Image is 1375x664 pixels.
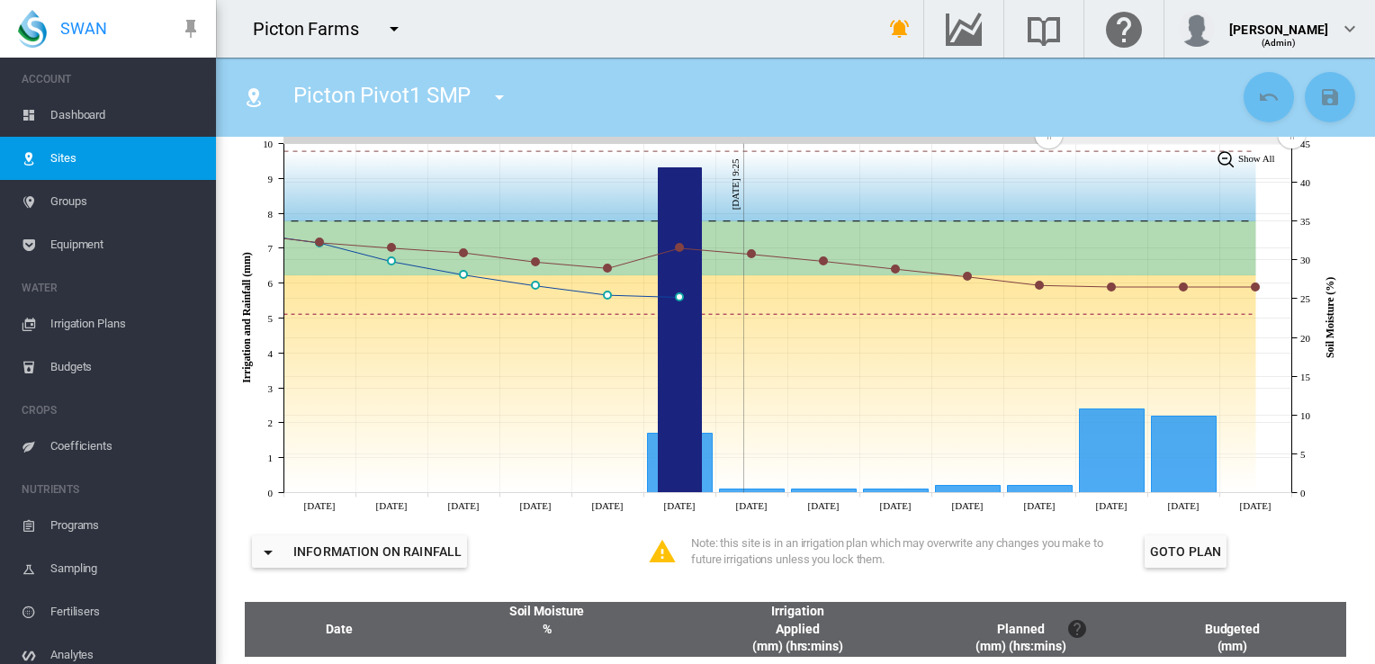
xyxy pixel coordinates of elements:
circle: Soil Probe (Reading) Sat 20 Sep, 2025 26.64 [532,282,539,289]
span: Groups [50,180,202,223]
tspan: [DATE] [1168,500,1200,511]
tspan: 45 [1300,139,1310,149]
tspan: 3 [268,383,274,394]
tspan: 8 [268,209,274,220]
tspan: [DATE] [592,500,624,511]
tspan: 10 [263,139,273,149]
tspan: [DATE] [1024,500,1056,511]
tspan: [DATE] [520,500,552,511]
tspan: 6 [268,278,274,289]
span: WATER [22,274,202,302]
rect: Zoom chart using cursor arrows [1048,126,1291,144]
span: (Admin) [1262,38,1297,48]
g: Rainfall Sun 28 Sep, 2025 2.4 [1080,409,1145,493]
g: Irrigation Mon 22 Sep, 2025 9.3 [659,168,702,493]
tspan: 15 [1300,372,1310,382]
tspan: [DATE] [808,500,840,511]
img: profile.jpg [1179,11,1215,47]
span: Picton Pivot1 SMP [293,83,471,108]
span: CROPS [22,396,202,425]
button: Goto Plan [1145,535,1227,568]
md-icon: icon-menu-down [257,542,279,563]
tspan: 9 [268,174,274,184]
circle: Soil Moisture (Calc'd) Mon 22 Sep, 2025 31.5 [676,244,683,251]
tspan: [DATE] [736,500,768,511]
md-icon: icon-chevron-down [1339,18,1361,40]
md-icon: icon-content-save [1319,86,1341,108]
button: Save Changes [1305,72,1355,122]
button: icon-menu-down [481,79,517,115]
span: Irrigation Plans [50,302,202,345]
tspan: 20 [1300,333,1310,344]
div: Picton Farms [253,16,375,41]
circle: Soil Probe (Reading) Sun 21 Sep, 2025 25.44 [604,292,611,299]
g: Rainfall Tue 23 Sep, 2025 0.1 [720,489,785,493]
g: Rainfall Mon 22 Sep, 2025 1.7 [648,434,713,493]
span: Coefficients [50,425,202,468]
circle: Soil Moisture (Calc'd) Tue 30 Sep, 2025 26.5 [1252,283,1259,291]
button: Click to go to list of Sites [236,79,272,115]
tspan: 1 [268,453,273,463]
g: Rainfall Mon 29 Sep, 2025 2.2 [1152,417,1217,493]
tspan: 5 [1300,449,1306,460]
button: Cancel Changes [1244,72,1294,122]
tspan: 10 [1300,410,1310,421]
tspan: [DATE] 9:25 [730,158,741,210]
tspan: [DATE] [1096,500,1128,511]
circle: Soil Moisture (Calc'd) Sat 27 Sep, 2025 26.7 [1036,282,1043,289]
span: Sampling [50,547,202,590]
span: NUTRIENTS [22,475,202,504]
tspan: [DATE] [304,500,336,511]
tspan: 0 [1300,488,1306,498]
tspan: Irrigation and Rainfall (mm) [240,253,253,384]
div: Planned (mm) (hrs:mins) [921,603,1137,656]
circle: Soil Moisture (Calc'd) Tue 23 Sep, 2025 30.7 [748,250,755,257]
span: Fertilisers [50,590,202,633]
circle: Soil Moisture (Calc'd) Thu 18 Sep, 2025 31.5 [388,244,395,251]
g: Zoom chart using cursor arrows [1276,119,1308,150]
tspan: [DATE] [880,500,912,511]
tspan: [DATE] [952,500,984,511]
tspan: 4 [268,348,274,359]
md-icon: icon-menu-down [489,86,510,108]
div: [PERSON_NAME] [1229,13,1328,31]
circle: Soil Moisture (Calc'd) Thu 25 Sep, 2025 28.8 [892,265,899,273]
md-icon: icon-pin [180,18,202,40]
md-icon: Go to the Data Hub [942,18,985,40]
md-icon: icon-undo [1258,86,1280,108]
th: Irrigation Applied (mm) (hrs:mins) [675,602,921,657]
span: Sites [50,137,202,180]
circle: Soil Probe (Reading) Thu 18 Sep, 2025 29.76 [388,257,395,265]
tspan: 7 [268,243,274,254]
th: Soil Moisture % [418,602,674,657]
g: Rainfall Wed 24 Sep, 2025 0.1 [792,489,857,493]
md-icon: icon-menu-down [383,18,405,40]
span: Dashboard [50,94,202,137]
th: Budgeted (mm) [1139,602,1346,657]
circle: Soil Moisture (Calc'd) Fri 19 Sep, 2025 30.9 [460,249,467,256]
img: SWAN-Landscape-Logo-Colour-drop.png [18,10,47,48]
circle: Soil Moisture (Calc'd) Sun 21 Sep, 2025 28.9 [604,265,611,272]
md-icon: Search the knowledge base [1022,18,1065,40]
md-icon: icon-bell-ring [889,18,911,40]
th: Date [245,602,418,657]
circle: Soil Moisture (Calc'd) Mon 29 Sep, 2025 26.5 [1180,283,1187,291]
g: Zoom chart using cursor arrows [1033,119,1065,150]
span: ACCOUNT [22,65,202,94]
md-icon: Click here for help [1102,18,1146,40]
circle: Soil Moisture (Calc'd) Wed 17 Sep, 2025 32.2 [316,238,323,246]
tspan: 35 [1300,216,1310,227]
circle: Soil Moisture (Calc'd) Wed 24 Sep, 2025 29.8 [820,257,827,265]
tspan: 0 [268,488,274,498]
tspan: 2 [268,417,273,428]
span: Budgets [50,345,202,389]
tspan: [DATE] [1240,500,1272,511]
button: icon-menu-downInformation on Rainfall [252,535,467,568]
tspan: 25 [1300,293,1310,304]
span: Programs [50,504,202,547]
tspan: 5 [268,313,274,324]
g: Rainfall Sat 27 Sep, 2025 0.2 [1008,486,1073,493]
tspan: 40 [1300,177,1310,188]
span: Equipment [50,223,202,266]
circle: Soil Probe (Reading) Mon 22 Sep, 2025 25.16 [676,293,683,301]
